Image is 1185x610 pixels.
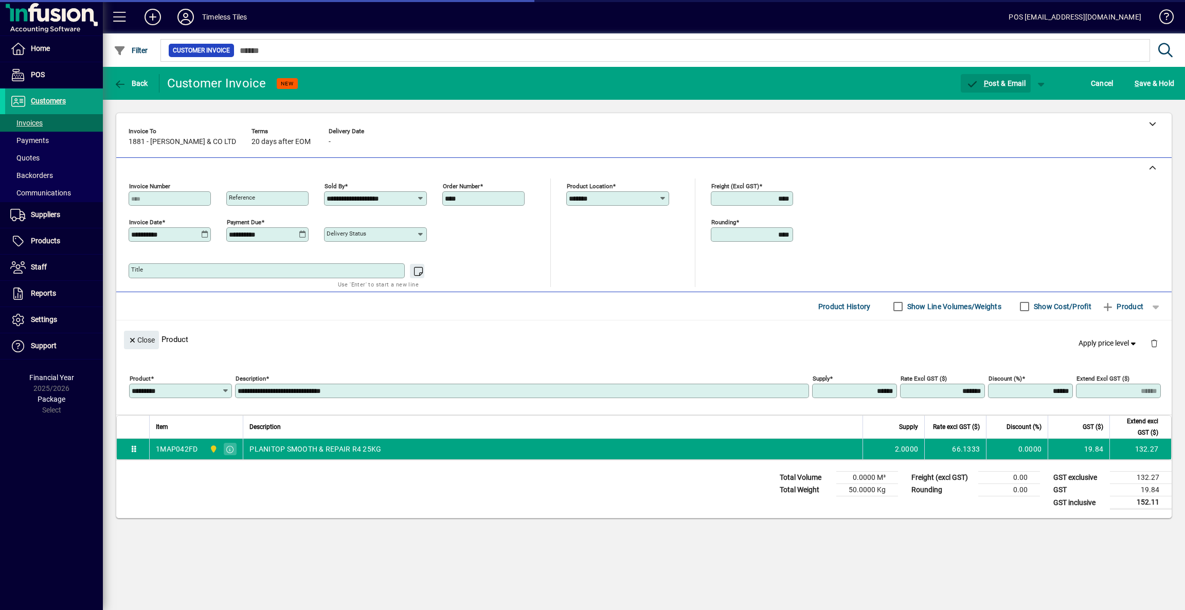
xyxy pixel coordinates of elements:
a: Communications [5,184,103,202]
a: Backorders [5,167,103,184]
mat-label: Extend excl GST ($) [1076,375,1129,382]
td: Freight (excl GST) [906,472,978,484]
button: Filter [111,41,151,60]
td: Rounding [906,484,978,496]
span: Invoices [10,119,43,127]
a: Support [5,333,103,359]
span: 2.0000 [895,444,919,454]
span: ave & Hold [1135,75,1174,92]
button: Add [136,8,169,26]
label: Show Line Volumes/Weights [905,301,1001,312]
span: 1881 - [PERSON_NAME] & CO LTD [129,138,236,146]
mat-hint: Use 'Enter' to start a new line [338,278,419,290]
div: 1MAP042FD [156,444,197,454]
mat-label: Product location [567,183,613,190]
button: Product History [814,297,875,316]
td: 50.0000 Kg [836,484,898,496]
mat-label: Discount (%) [989,375,1022,382]
span: Rate excl GST ($) [933,421,980,433]
div: Customer Invoice [167,75,266,92]
span: P [984,79,989,87]
mat-label: Rounding [711,219,736,226]
div: Timeless Tiles [202,9,247,25]
button: Post & Email [961,74,1031,93]
span: Customers [31,97,66,105]
mat-label: Product [130,375,151,382]
mat-label: Supply [813,375,830,382]
a: Reports [5,281,103,307]
span: Product History [818,298,871,315]
span: Apply price level [1079,338,1138,349]
span: GST ($) [1083,421,1103,433]
span: Quotes [10,154,40,162]
a: Knowledge Base [1152,2,1172,35]
span: Item [156,421,168,433]
a: Products [5,228,103,254]
td: 132.27 [1110,472,1172,484]
a: Staff [5,255,103,280]
span: S [1135,79,1139,87]
span: PLANITOP SMOOTH & REPAIR R4 25KG [249,444,381,454]
a: Payments [5,132,103,149]
td: 0.0000 M³ [836,472,898,484]
mat-label: Freight (excl GST) [711,183,759,190]
a: Invoices [5,114,103,132]
span: Filter [114,46,148,55]
app-page-header-button: Close [121,335,161,344]
span: Suppliers [31,210,60,219]
span: Financial Year [29,373,74,382]
div: 66.1333 [931,444,980,454]
span: Reports [31,289,56,297]
button: Delete [1142,331,1166,355]
span: Payments [10,136,49,145]
button: Cancel [1088,74,1116,93]
td: 132.27 [1109,439,1171,459]
td: 0.00 [978,472,1040,484]
button: Profile [169,8,202,26]
span: Dunedin [207,443,219,455]
span: Staff [31,263,47,271]
span: Description [249,421,281,433]
button: Apply price level [1074,334,1142,353]
span: Home [31,44,50,52]
span: NEW [281,80,294,87]
span: Customer Invoice [173,45,230,56]
mat-label: Reference [229,194,255,201]
span: Communications [10,189,71,197]
td: 152.11 [1110,496,1172,509]
a: Home [5,36,103,62]
td: GST [1048,484,1110,496]
span: 20 days after EOM [252,138,311,146]
span: Settings [31,315,57,324]
span: POS [31,70,45,79]
a: Settings [5,307,103,333]
mat-label: Rate excl GST ($) [901,375,947,382]
button: Product [1097,297,1148,316]
span: Supply [899,421,918,433]
mat-label: Delivery status [327,230,366,237]
app-page-header-button: Back [103,74,159,93]
mat-label: Sold by [325,183,345,190]
td: GST exclusive [1048,472,1110,484]
span: Discount (%) [1007,421,1042,433]
a: Quotes [5,149,103,167]
td: 0.0000 [986,439,1048,459]
div: POS [EMAIL_ADDRESS][DOMAIN_NAME] [1009,9,1141,25]
td: Total Volume [775,472,836,484]
button: Back [111,74,151,93]
span: Backorders [10,171,53,180]
mat-label: Title [131,266,143,273]
span: Back [114,79,148,87]
mat-label: Invoice date [129,219,162,226]
span: ost & Email [966,79,1026,87]
a: Suppliers [5,202,103,228]
button: Save & Hold [1132,74,1177,93]
mat-label: Description [236,375,266,382]
td: 0.00 [978,484,1040,496]
mat-label: Payment due [227,219,261,226]
span: Close [128,332,155,349]
td: 19.84 [1048,439,1109,459]
button: Close [124,331,159,349]
span: Support [31,342,57,350]
app-page-header-button: Delete [1142,338,1166,348]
